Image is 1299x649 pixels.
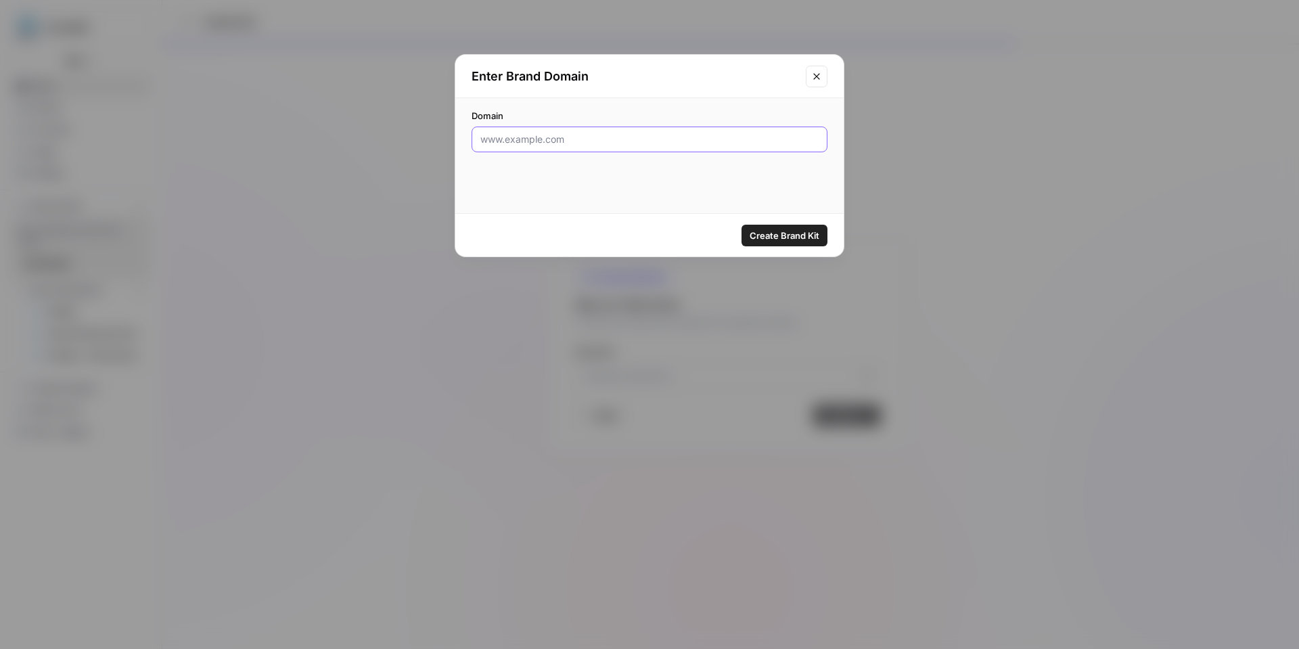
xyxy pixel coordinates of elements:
[472,67,798,86] h2: Enter Brand Domain
[806,66,827,87] button: Close modal
[742,225,827,246] button: Create Brand Kit
[480,133,819,146] input: www.example.com
[472,109,827,122] label: Domain
[750,229,819,242] span: Create Brand Kit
